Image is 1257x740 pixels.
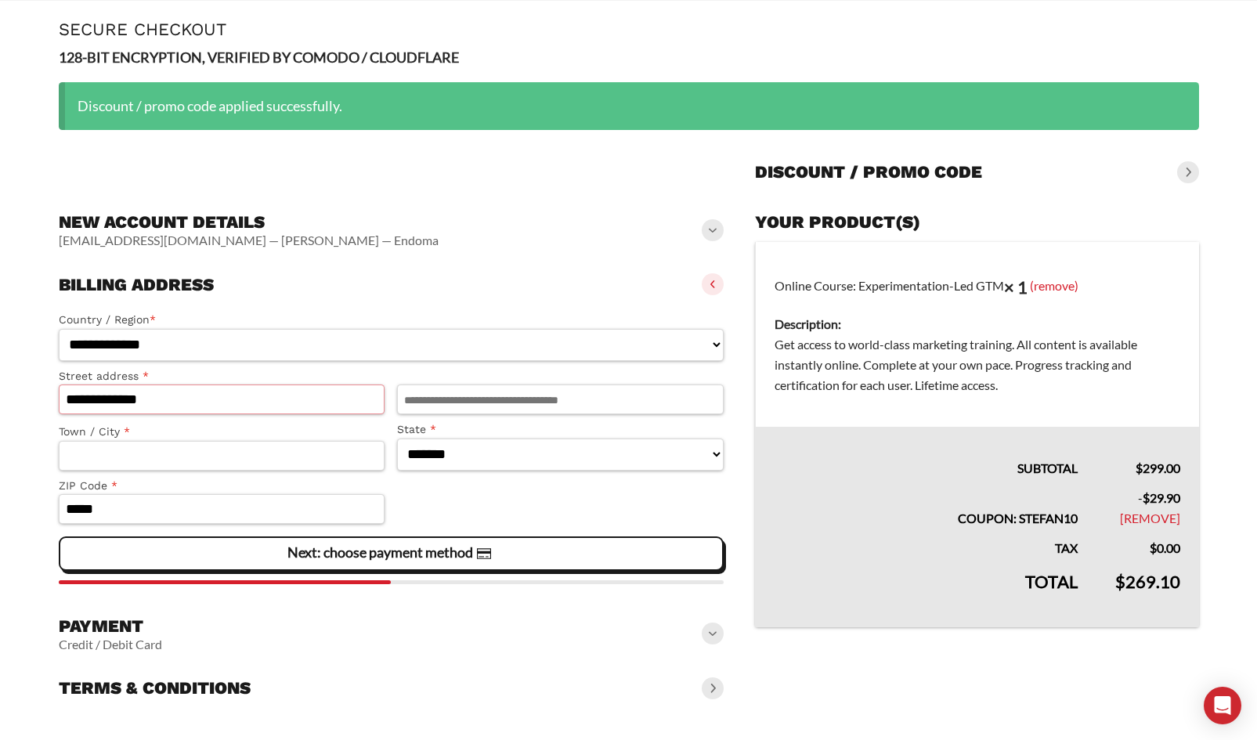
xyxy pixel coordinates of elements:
a: (remove) [1030,278,1078,293]
bdi: 299.00 [1136,460,1180,475]
strong: 128-BIT ENCRYPTION, VERIFIED BY COMODO / CLOUDFLARE [59,49,459,66]
div: Discount / promo code applied successfully. [59,82,1199,130]
span: $ [1150,540,1157,555]
vaadin-button: Next: choose payment method [59,536,724,571]
a: Remove stefan10 coupon [1120,511,1180,525]
bdi: 0.00 [1150,540,1180,555]
td: Online Course: Experimentation-Led GTM [756,242,1199,427]
th: Total [756,558,1096,627]
div: Open Intercom Messenger [1204,687,1241,724]
label: Town / City [59,423,385,441]
label: ZIP Code [59,477,385,495]
label: Street address [59,367,385,385]
strong: × 1 [1004,276,1028,298]
td: - [1096,478,1199,529]
h3: Discount / promo code [755,161,982,183]
th: Coupon: stefan10 [756,478,1096,529]
dt: Description: [775,314,1179,334]
h3: Terms & conditions [59,677,251,699]
vaadin-horizontal-layout: [EMAIL_ADDRESS][DOMAIN_NAME] — [PERSON_NAME] — Endoma [59,233,439,248]
dd: Get access to world-class marketing training. All content is available instantly online. Complete... [775,334,1179,395]
span: $ [1115,571,1125,592]
h3: Payment [59,615,162,637]
h3: Billing address [59,274,214,296]
label: Country / Region [59,311,724,329]
bdi: 269.10 [1115,571,1180,592]
span: 29.90 [1143,490,1180,505]
span: $ [1143,490,1150,505]
th: Subtotal [756,427,1096,478]
h3: New account details [59,211,439,233]
vaadin-horizontal-layout: Credit / Debit Card [59,637,162,652]
th: Tax [756,529,1096,558]
label: State [397,421,724,439]
span: $ [1136,460,1143,475]
h1: Secure Checkout [59,20,1199,39]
